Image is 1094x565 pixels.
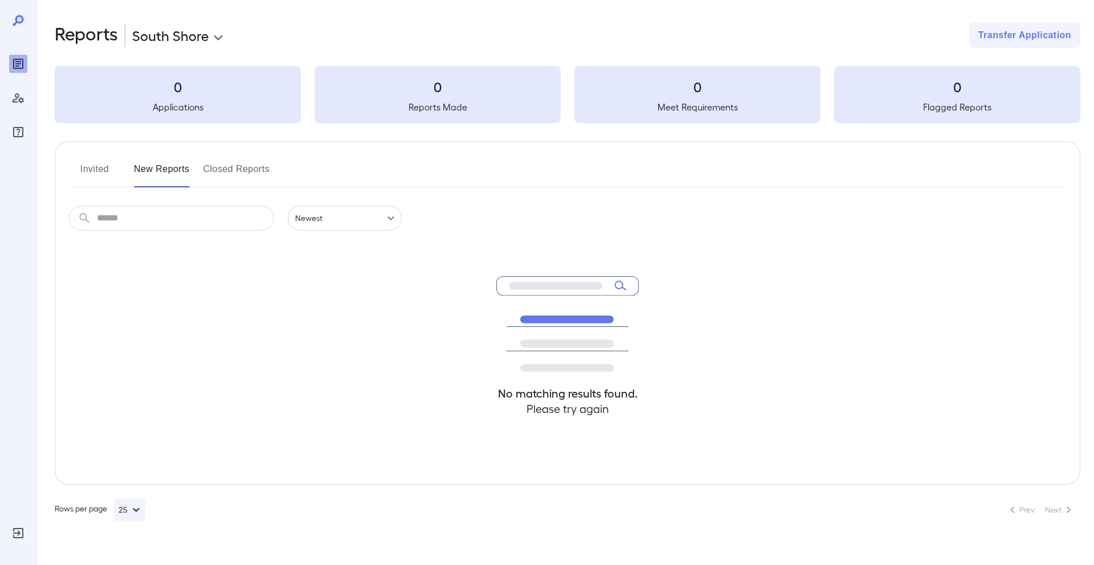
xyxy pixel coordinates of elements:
h3: 0 [834,77,1080,96]
div: Manage Users [9,89,27,107]
h3: 0 [315,77,561,96]
button: Closed Reports [203,160,270,187]
h3: 0 [574,77,820,96]
h4: No matching results found. [496,386,639,401]
div: Reports [9,55,27,73]
button: Transfer Application [969,23,1080,48]
h5: Applications [55,100,301,114]
div: Rows per page [55,498,145,521]
div: FAQ [9,123,27,141]
h5: Meet Requirements [574,100,820,114]
p: South Shore [132,26,209,44]
h2: Reports [55,23,118,48]
h4: Please try again [496,401,639,416]
summary: 0Applications0Reports Made0Meet Requirements0Flagged Reports [55,66,1080,123]
h5: Flagged Reports [834,100,1080,114]
div: Newest [288,206,402,231]
button: 25 [114,498,145,521]
nav: pagination navigation [1001,501,1080,519]
button: New Reports [134,160,190,187]
div: Log Out [9,524,27,542]
button: Invited [69,160,120,187]
h5: Reports Made [315,100,561,114]
h3: 0 [55,77,301,96]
